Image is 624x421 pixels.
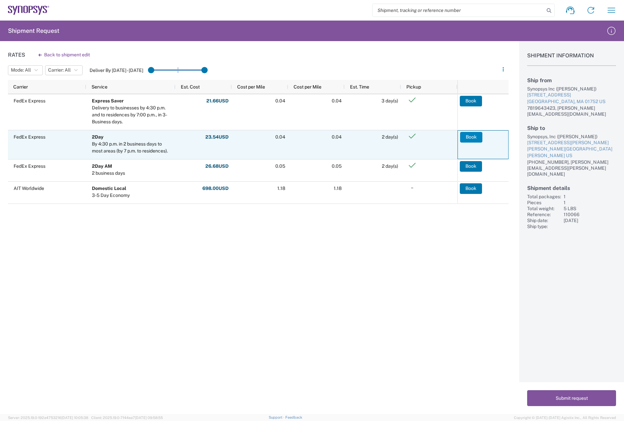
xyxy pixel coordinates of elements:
strong: 698.00 USD [202,185,229,192]
strong: 26.68 USD [205,163,229,169]
strong: 23.54 USD [205,134,229,140]
button: Book [460,161,482,172]
div: Total packages: [527,194,561,200]
div: Synopsys, Inc ([PERSON_NAME]) [527,134,616,140]
b: Domestic Local [92,186,126,191]
h2: Ship to [527,125,616,131]
span: Cost per Mile [294,84,321,90]
b: Express Saver [92,98,124,103]
div: Ship date: [527,217,561,223]
div: [DATE] [564,217,616,223]
b: 2Day [92,134,104,140]
h1: Shipment Information [527,52,616,66]
div: [PHONE_NUMBER], [PERSON_NAME][EMAIL_ADDRESS][PERSON_NAME][DOMAIN_NAME] [527,159,616,177]
span: Cost per Mile [237,84,265,90]
a: [STREET_ADDRESS][PERSON_NAME][PERSON_NAME][GEOGRAPHIC_DATA][PERSON_NAME] US [527,140,616,159]
span: 0.04 [275,134,285,140]
a: [STREET_ADDRESS][GEOGRAPHIC_DATA], MA 01752 US [527,92,616,105]
strong: 21.66 USD [206,98,229,104]
div: 1 [564,194,616,200]
h2: Ship from [527,77,616,84]
button: Submit request [527,390,616,406]
div: Delivery to businesses by 4:30 p.m. and to residences by 7:00 p.m., in 3-Business days. [92,104,173,125]
span: [DATE] 10:05:38 [61,416,88,420]
div: Pieces [527,200,561,206]
span: FedEx Express [14,98,45,103]
button: Book [460,183,482,194]
span: [DATE] 09:58:55 [135,416,163,420]
button: Back to shipment edit [33,49,95,61]
span: 3 day(s) [381,98,398,103]
span: 1.18 [334,186,342,191]
div: Synopsys Inc ([PERSON_NAME]) [527,86,616,92]
h1: Rates [8,52,25,58]
div: Ship type: [527,223,561,229]
span: FedEx Express [14,163,45,169]
button: 21.66USD [206,96,229,106]
h2: Shipment Request [8,27,59,35]
button: Mode: All [8,65,43,75]
span: 0.05 [275,163,285,169]
span: 2 day(s) [382,163,398,169]
span: Server: 2025.19.0-192a4753216 [8,416,88,420]
span: Pickup [406,84,421,90]
a: Support [269,415,285,419]
b: 2Day AM [92,163,112,169]
span: Est. Cost [181,84,200,90]
a: Feedback [285,415,302,419]
span: 0.04 [332,134,342,140]
span: Carrier [13,84,28,90]
button: 26.68USD [205,161,229,172]
span: FedEx Express [14,134,45,140]
button: Book [460,132,482,143]
button: 23.54USD [205,132,229,143]
div: [PERSON_NAME][GEOGRAPHIC_DATA][PERSON_NAME] US [527,146,616,159]
button: Book [460,96,482,106]
div: By 4:30 p.m. in 2 business days to most areas (by 7 p.m. to residences). [92,141,173,154]
div: [STREET_ADDRESS] [527,92,616,98]
div: 7819643423, [PERSON_NAME][EMAIL_ADDRESS][DOMAIN_NAME] [527,105,616,117]
input: Shipment, tracking or reference number [373,4,544,17]
div: 110066 [564,211,616,217]
div: 5 LBS [564,206,616,211]
div: 3-5 Day Economy [92,192,130,199]
span: 0.04 [275,98,285,103]
div: Reference: [527,211,561,217]
label: Deliver By [DATE] - [DATE] [90,67,143,73]
div: Total weight: [527,206,561,211]
button: Carrier: All [45,65,83,75]
span: Client: 2025.19.0-7f44ea7 [91,416,163,420]
span: Copyright © [DATE]-[DATE] Agistix Inc., All Rights Reserved [514,415,616,421]
button: 698.00USD [202,183,229,194]
div: 1 [564,200,616,206]
div: [GEOGRAPHIC_DATA], MA 01752 US [527,98,616,105]
span: Mode: All [11,67,31,73]
span: Carrier: All [48,67,71,73]
span: 0.05 [332,163,342,169]
span: Est. Time [350,84,369,90]
div: [STREET_ADDRESS][PERSON_NAME] [527,140,616,146]
span: 0.04 [332,98,342,103]
span: 2 day(s) [382,134,398,140]
h2: Shipment details [527,185,616,191]
span: Service [92,84,107,90]
span: AIT Worldwide [14,186,44,191]
div: 2 business days [92,170,125,177]
span: 1.18 [277,186,285,191]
